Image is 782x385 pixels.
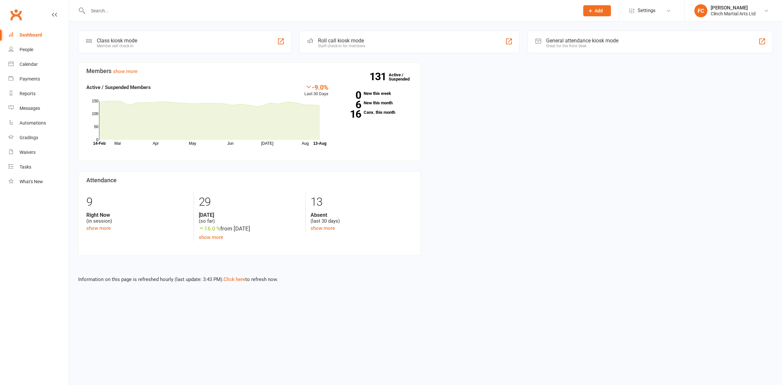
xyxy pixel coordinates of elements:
a: People [8,42,69,57]
h3: Attendance [86,177,413,184]
div: General attendance kiosk mode [546,37,618,44]
h3: Members [86,68,413,74]
div: Clinch Martial Arts Ltd [711,11,756,17]
div: Dashboard [20,32,42,37]
div: Tasks [20,164,31,170]
div: Staff check-in for members [318,44,365,48]
a: Calendar [8,57,69,72]
div: [PERSON_NAME] [711,5,756,11]
div: 13 [311,192,413,212]
a: Payments [8,72,69,86]
div: Waivers [20,150,36,155]
strong: 0 [338,90,361,100]
div: -9.0% [304,83,328,91]
strong: Absent [311,212,413,218]
div: People [20,47,33,52]
div: FC [694,4,707,17]
a: show more [86,225,111,231]
div: Reports [20,91,36,96]
div: (last 30 days) [311,212,413,224]
div: 29 [199,192,301,212]
strong: [DATE] [199,212,301,218]
a: Automations [8,116,69,130]
div: (in session) [86,212,189,224]
a: Click here [224,276,245,282]
div: Automations [20,120,46,126]
div: 9 [86,192,189,212]
div: (so far) [199,212,301,224]
div: What's New [20,179,43,184]
div: Member self check-in [97,44,137,48]
div: Messages [20,106,40,111]
a: show more [113,68,138,74]
a: Clubworx [8,7,24,23]
div: Calendar [20,62,38,67]
strong: Active / Suspended Members [86,84,151,90]
div: Last 30 Days [304,83,328,97]
strong: 131 [369,72,389,81]
a: Gradings [8,130,69,145]
a: Messages [8,101,69,116]
strong: 6 [338,100,361,110]
a: 6New this month [338,101,413,105]
div: Gradings [20,135,38,140]
a: show more [199,234,223,240]
input: Search... [86,6,575,15]
div: Information on this page is refreshed hourly (last update: 3:43 PM). to refresh now. [69,266,782,283]
a: 16Canx. this month [338,110,413,114]
a: Dashboard [8,28,69,42]
div: Class kiosk mode [97,37,137,44]
strong: Right Now [86,212,189,218]
a: Reports [8,86,69,101]
span: 16.0 % [199,225,220,232]
span: Settings [638,3,656,18]
a: show more [311,225,335,231]
a: 131Active / Suspended [389,68,417,86]
a: Tasks [8,160,69,174]
div: Payments [20,76,40,81]
span: Add [595,8,603,13]
a: Waivers [8,145,69,160]
div: Roll call kiosk mode [318,37,365,44]
a: What's New [8,174,69,189]
div: from [DATE] [199,224,301,233]
strong: 16 [338,109,361,119]
button: Add [583,5,611,16]
div: Great for the front desk [546,44,618,48]
a: 0New this week [338,91,413,96]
